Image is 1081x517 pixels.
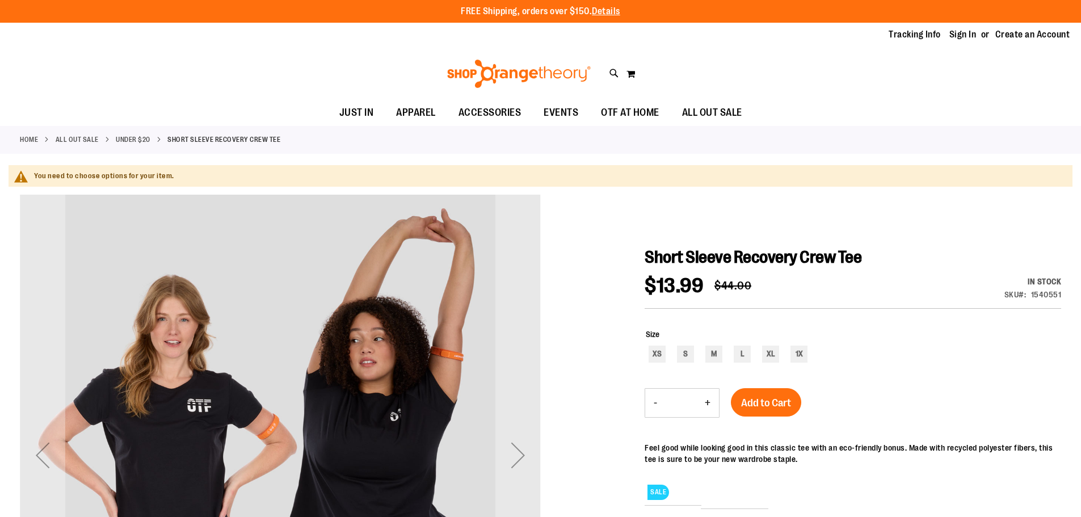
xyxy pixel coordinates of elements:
span: APPAREL [396,100,436,125]
a: Home [20,134,38,145]
span: $44.00 [714,279,751,292]
span: SALE [647,485,669,500]
button: Decrease product quantity [645,389,666,417]
span: EVENTS [544,100,578,125]
strong: SKU [1004,290,1027,299]
a: Create an Account [995,28,1070,41]
div: 1X [790,346,807,363]
span: ALL OUT SALE [682,100,742,125]
a: Details [592,6,620,16]
span: Size [646,330,659,339]
div: In stock [1004,276,1062,287]
span: Add to Cart [741,397,791,409]
div: XS [649,346,666,363]
a: Under $20 [116,134,150,145]
a: ALL OUT SALE [56,134,99,145]
a: Sign In [949,28,977,41]
button: Add to Cart [731,388,801,417]
img: Shop Orangetheory [445,60,592,88]
span: $13.99 [645,274,703,297]
span: JUST IN [339,100,374,125]
div: L [734,346,751,363]
a: Tracking Info [889,28,941,41]
div: 1540551 [1031,289,1062,300]
span: ACCESSORIES [459,100,521,125]
span: OTF AT HOME [601,100,659,125]
div: Feel good while looking good in this classic tee with an eco-friendly bonus. Made with recycled p... [645,442,1061,465]
div: M [705,346,722,363]
span: Short Sleeve Recovery Crew Tee [645,247,861,267]
div: S [677,346,694,363]
div: Availability [1004,276,1062,287]
button: Increase product quantity [696,389,719,417]
div: XL [762,346,779,363]
input: Product quantity [666,389,696,417]
strong: Short Sleeve Recovery Crew Tee [167,134,280,145]
p: FREE Shipping, orders over $150. [461,5,620,18]
div: You need to choose options for your item. [34,171,1064,182]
